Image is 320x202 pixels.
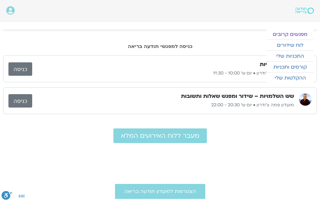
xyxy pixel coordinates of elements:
[121,132,199,139] span: מעבר ללוח האירועים המלא
[32,70,294,77] p: מועדון פמה צ'ודרון • יום ש׳ 10:00 - 11:30
[115,184,205,199] a: הצטרפות למועדון תודעה בריאה
[113,128,207,143] a: מעבר ללוח האירועים המלא
[267,51,314,61] a: התכניות שלי
[8,62,32,76] a: כניסה
[124,189,196,194] span: הצטרפות למועדון תודעה בריאה
[299,93,312,106] img: מועדון פמה צ'ודרון
[267,40,314,50] a: לוח שידורים
[267,73,314,83] a: ההקלטות שלי
[260,61,294,68] h3: שש השלמויות
[267,62,314,72] a: קורסים ותכניות
[8,94,32,108] a: כניסה
[181,93,294,100] h3: שש השלמויות – שידור ומפגש שאלות ותשובות
[267,29,314,40] a: מפגשים קרובים
[3,44,317,49] h2: כניסה למפגשי תודעה בריאה
[32,101,294,109] p: מועדון פמה צ'ודרון • יום ש׳ 20:30 - 22:00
